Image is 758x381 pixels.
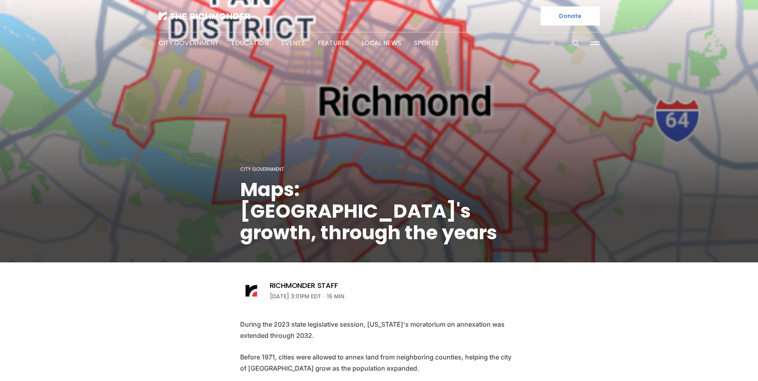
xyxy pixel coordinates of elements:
[318,38,349,48] a: Features
[541,6,600,26] a: Donate
[362,38,401,48] a: Local News
[690,342,758,381] iframe: portal-trigger
[570,37,582,49] button: Search this site
[240,166,284,173] a: City Government
[159,38,219,48] a: City Government
[240,351,518,374] p: Before 1971, cities were allowed to annex land from neighboring counties, helping the city of [GE...
[414,38,438,48] a: Sports
[159,12,251,20] img: The Richmonder
[327,292,344,301] span: 16 min
[240,280,263,302] img: Richmonder Staff
[240,319,518,341] p: During the 2023 state legislative session, [US_STATE]'s moratorium on annexation was extended thr...
[240,179,518,244] h1: Maps: [GEOGRAPHIC_DATA]'s growth, through the years
[270,292,321,301] time: [DATE] 3:01PM EDT
[231,38,269,48] a: Education
[281,38,305,48] a: Events
[270,281,338,290] a: Richmonder Staff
